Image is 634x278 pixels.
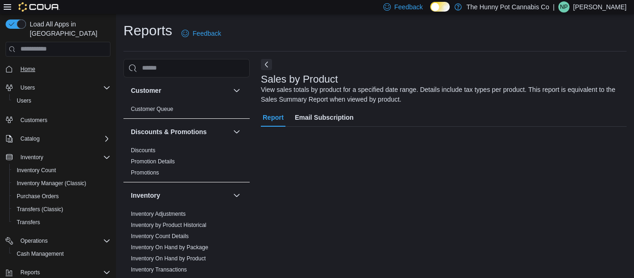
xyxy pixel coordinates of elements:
[13,217,110,228] span: Transfers
[13,248,67,259] a: Cash Management
[20,269,40,276] span: Reports
[20,237,48,245] span: Operations
[131,169,159,176] a: Promotions
[131,106,173,112] a: Customer Queue
[20,135,39,142] span: Catalog
[17,152,110,163] span: Inventory
[17,133,110,144] span: Catalog
[131,191,160,200] h3: Inventory
[131,233,189,239] a: Inventory Count Details
[2,113,114,126] button: Customers
[560,1,568,13] span: NP
[17,64,39,75] a: Home
[17,97,31,104] span: Users
[13,165,60,176] a: Inventory Count
[26,19,110,38] span: Load All Apps in [GEOGRAPHIC_DATA]
[261,59,272,70] button: Next
[13,204,67,215] a: Transfers (Classic)
[263,108,284,127] span: Report
[17,250,64,258] span: Cash Management
[9,94,114,107] button: Users
[13,95,110,106] span: Users
[131,221,207,229] span: Inventory by Product Historical
[395,2,423,12] span: Feedback
[131,86,161,95] h3: Customer
[17,133,43,144] button: Catalog
[20,84,35,91] span: Users
[573,1,627,13] p: [PERSON_NAME]
[2,62,114,76] button: Home
[13,217,44,228] a: Transfers
[9,177,114,190] button: Inventory Manager (Classic)
[131,158,175,165] a: Promotion Details
[13,248,110,259] span: Cash Management
[13,191,110,202] span: Purchase Orders
[231,85,242,96] button: Customer
[17,82,39,93] button: Users
[131,266,187,273] a: Inventory Transactions
[9,203,114,216] button: Transfers (Classic)
[231,126,242,137] button: Discounts & Promotions
[123,103,250,118] div: Customer
[178,24,225,43] a: Feedback
[13,165,110,176] span: Inventory Count
[9,190,114,203] button: Purchase Orders
[131,105,173,113] span: Customer Queue
[13,204,110,215] span: Transfers (Classic)
[295,108,354,127] span: Email Subscription
[17,267,110,278] span: Reports
[131,233,189,240] span: Inventory Count Details
[17,219,40,226] span: Transfers
[131,191,229,200] button: Inventory
[13,178,90,189] a: Inventory Manager (Classic)
[17,180,86,187] span: Inventory Manager (Classic)
[17,63,110,75] span: Home
[123,145,250,182] div: Discounts & Promotions
[231,190,242,201] button: Inventory
[17,114,110,125] span: Customers
[13,95,35,106] a: Users
[13,178,110,189] span: Inventory Manager (Classic)
[2,234,114,247] button: Operations
[20,65,35,73] span: Home
[9,247,114,260] button: Cash Management
[17,193,59,200] span: Purchase Orders
[131,127,207,136] h3: Discounts & Promotions
[13,191,63,202] a: Purchase Orders
[261,74,338,85] h3: Sales by Product
[2,81,114,94] button: Users
[9,164,114,177] button: Inventory Count
[466,1,549,13] p: The Hunny Pot Cannabis Co
[17,152,47,163] button: Inventory
[131,244,208,251] a: Inventory On Hand by Package
[131,255,206,262] a: Inventory On Hand by Product
[17,267,44,278] button: Reports
[131,86,229,95] button: Customer
[553,1,555,13] p: |
[20,116,47,124] span: Customers
[2,151,114,164] button: Inventory
[17,235,52,246] button: Operations
[558,1,569,13] div: Nick Parks
[17,82,110,93] span: Users
[19,2,60,12] img: Cova
[131,147,155,154] a: Discounts
[131,210,186,218] span: Inventory Adjustments
[261,85,622,104] div: View sales totals by product for a specified date range. Details include tax types per product. T...
[131,211,186,217] a: Inventory Adjustments
[9,216,114,229] button: Transfers
[131,222,207,228] a: Inventory by Product Historical
[17,235,110,246] span: Operations
[193,29,221,38] span: Feedback
[17,115,51,126] a: Customers
[20,154,43,161] span: Inventory
[2,132,114,145] button: Catalog
[430,2,450,12] input: Dark Mode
